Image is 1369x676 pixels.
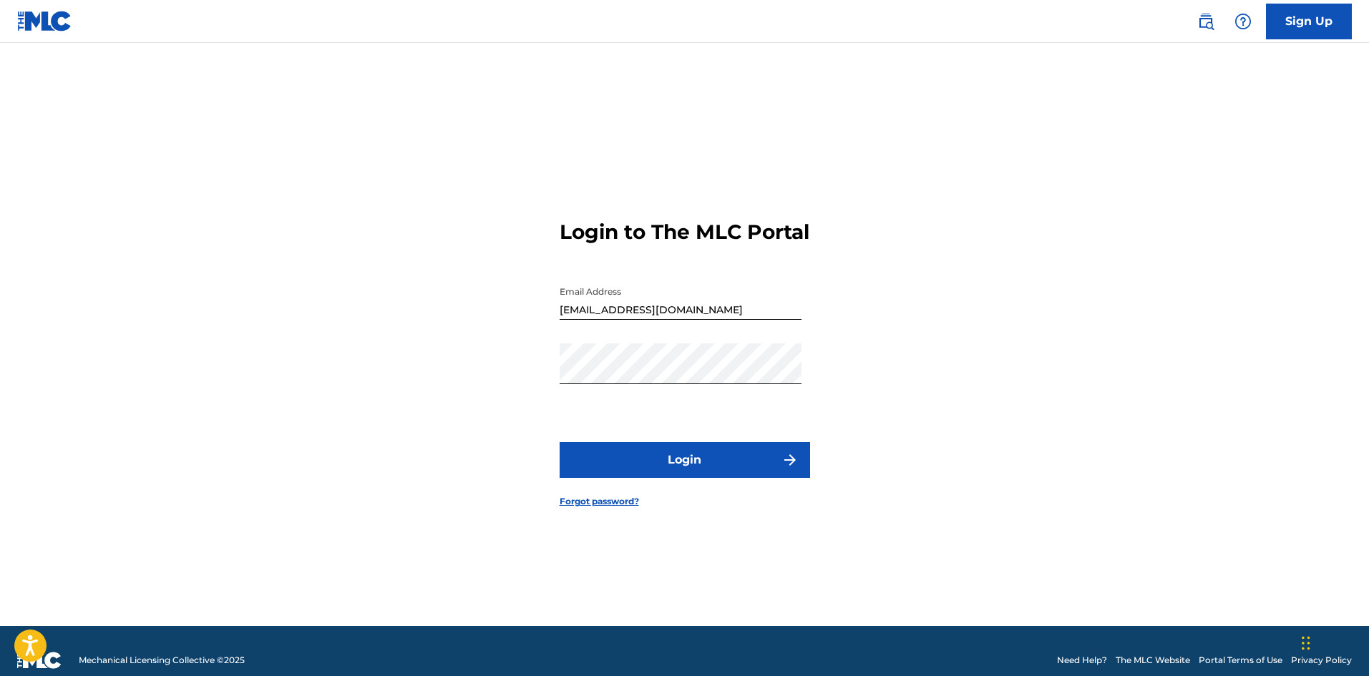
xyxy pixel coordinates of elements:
div: Drag [1302,622,1310,665]
img: search [1197,13,1214,30]
h3: Login to The MLC Portal [560,220,809,245]
a: Forgot password? [560,495,639,508]
img: help [1234,13,1252,30]
a: Need Help? [1057,654,1107,667]
button: Login [560,442,810,478]
img: f7272a7cc735f4ea7f67.svg [781,451,799,469]
a: Sign Up [1266,4,1352,39]
iframe: Chat Widget [1297,607,1369,676]
a: The MLC Website [1116,654,1190,667]
span: Mechanical Licensing Collective © 2025 [79,654,245,667]
div: Help [1229,7,1257,36]
a: Public Search [1192,7,1220,36]
img: logo [17,652,62,669]
img: MLC Logo [17,11,72,31]
a: Privacy Policy [1291,654,1352,667]
a: Portal Terms of Use [1199,654,1282,667]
